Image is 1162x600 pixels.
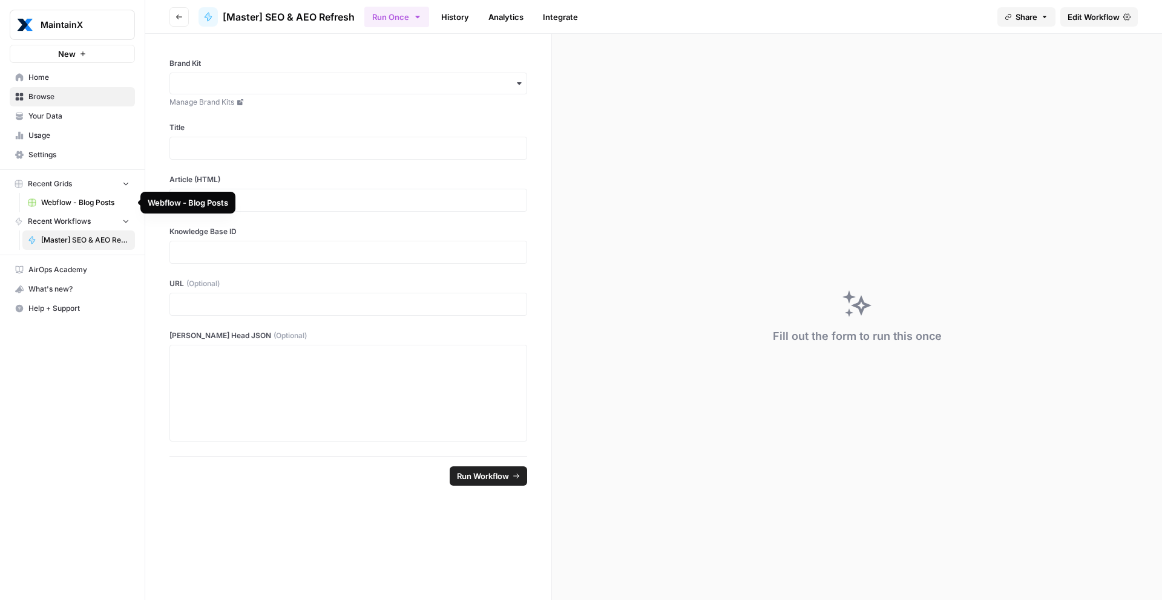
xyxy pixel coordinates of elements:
a: Home [10,68,135,87]
img: MaintainX Logo [14,14,36,36]
span: MaintainX [41,19,114,31]
button: New [10,45,135,63]
label: Article (HTML) [169,174,527,185]
button: Share [997,7,1055,27]
label: Knowledge Base ID [169,226,527,237]
button: Run Once [364,7,429,27]
span: Run Workflow [457,470,509,482]
span: Recent Workflows [28,216,91,227]
a: [Master] SEO & AEO Refresh [22,230,135,250]
a: Edit Workflow [1060,7,1138,27]
button: Recent Grids [10,175,135,193]
a: Settings [10,145,135,165]
span: Webflow - Blog Posts [41,197,130,208]
label: Brand Kit [169,58,527,69]
label: [PERSON_NAME] Head JSON [169,330,527,341]
span: [Master] SEO & AEO Refresh [223,10,355,24]
a: Webflow - Blog Posts [22,193,135,212]
a: Integrate [536,7,585,27]
span: Share [1016,11,1037,23]
div: Webflow - Blog Posts [148,197,228,209]
span: New [58,48,76,60]
span: (Optional) [274,330,307,341]
a: [Master] SEO & AEO Refresh [199,7,355,27]
span: Help + Support [28,303,130,314]
span: AirOps Academy [28,264,130,275]
a: Manage Brand Kits [169,97,527,108]
div: What's new? [10,280,134,298]
span: (Optional) [186,278,220,289]
span: Recent Grids [28,178,72,189]
a: Browse [10,87,135,106]
button: Workspace: MaintainX [10,10,135,40]
a: Usage [10,126,135,145]
a: Analytics [481,7,531,27]
span: Home [28,72,130,83]
label: URL [169,278,527,289]
button: What's new? [10,279,135,299]
div: Fill out the form to run this once [773,328,942,345]
span: Edit Workflow [1068,11,1120,23]
a: AirOps Academy [10,260,135,279]
span: Your Data [28,111,130,122]
span: Settings [28,149,130,160]
span: Usage [28,130,130,141]
span: [Master] SEO & AEO Refresh [41,235,130,246]
button: Run Workflow [450,466,527,486]
button: Help + Support [10,299,135,318]
button: Recent Workflows [10,212,135,230]
a: Your Data [10,106,135,126]
span: Browse [28,91,130,102]
label: Title [169,122,527,133]
a: History [434,7,476,27]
